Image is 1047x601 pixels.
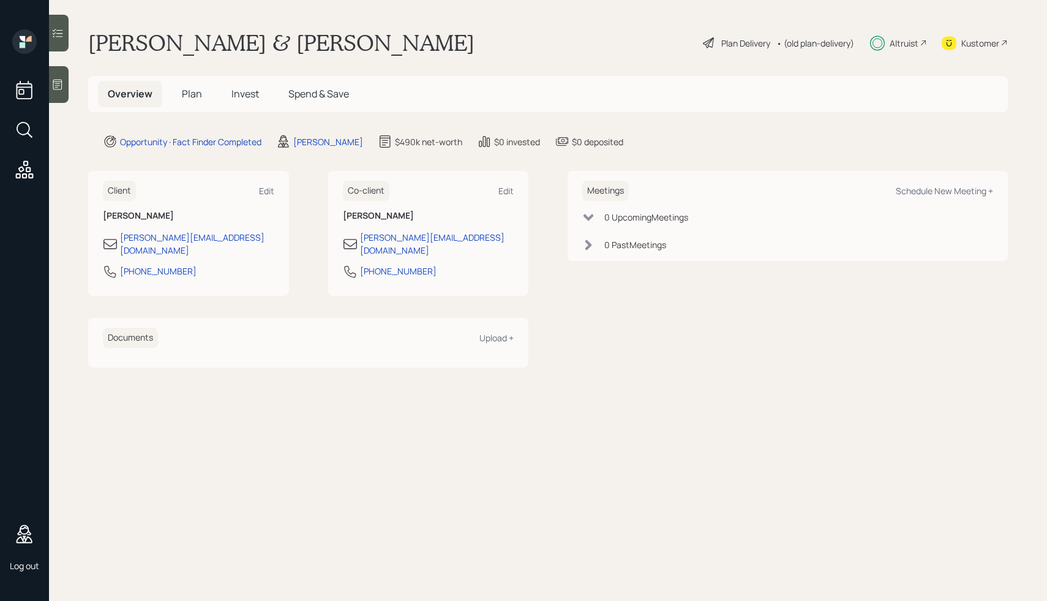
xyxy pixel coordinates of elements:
[120,135,261,148] div: Opportunity · Fact Finder Completed
[103,181,136,201] h6: Client
[288,87,349,100] span: Spend & Save
[498,185,514,197] div: Edit
[103,211,274,221] h6: [PERSON_NAME]
[890,37,918,50] div: Altruist
[776,37,854,50] div: • (old plan-delivery)
[896,185,993,197] div: Schedule New Meeting +
[182,87,202,100] span: Plan
[120,231,274,257] div: [PERSON_NAME][EMAIL_ADDRESS][DOMAIN_NAME]
[395,135,462,148] div: $490k net-worth
[479,332,514,344] div: Upload +
[231,87,259,100] span: Invest
[360,265,437,278] div: [PHONE_NUMBER]
[604,211,688,224] div: 0 Upcoming Meeting s
[582,181,629,201] h6: Meetings
[10,560,39,572] div: Log out
[343,181,389,201] h6: Co-client
[721,37,770,50] div: Plan Delivery
[88,29,475,56] h1: [PERSON_NAME] & [PERSON_NAME]
[604,238,666,251] div: 0 Past Meeting s
[572,135,623,148] div: $0 deposited
[961,37,999,50] div: Kustomer
[103,328,158,348] h6: Documents
[494,135,540,148] div: $0 invested
[120,265,197,278] div: [PHONE_NUMBER]
[360,231,514,257] div: [PERSON_NAME][EMAIL_ADDRESS][DOMAIN_NAME]
[259,185,274,197] div: Edit
[108,87,152,100] span: Overview
[293,135,363,148] div: [PERSON_NAME]
[343,211,514,221] h6: [PERSON_NAME]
